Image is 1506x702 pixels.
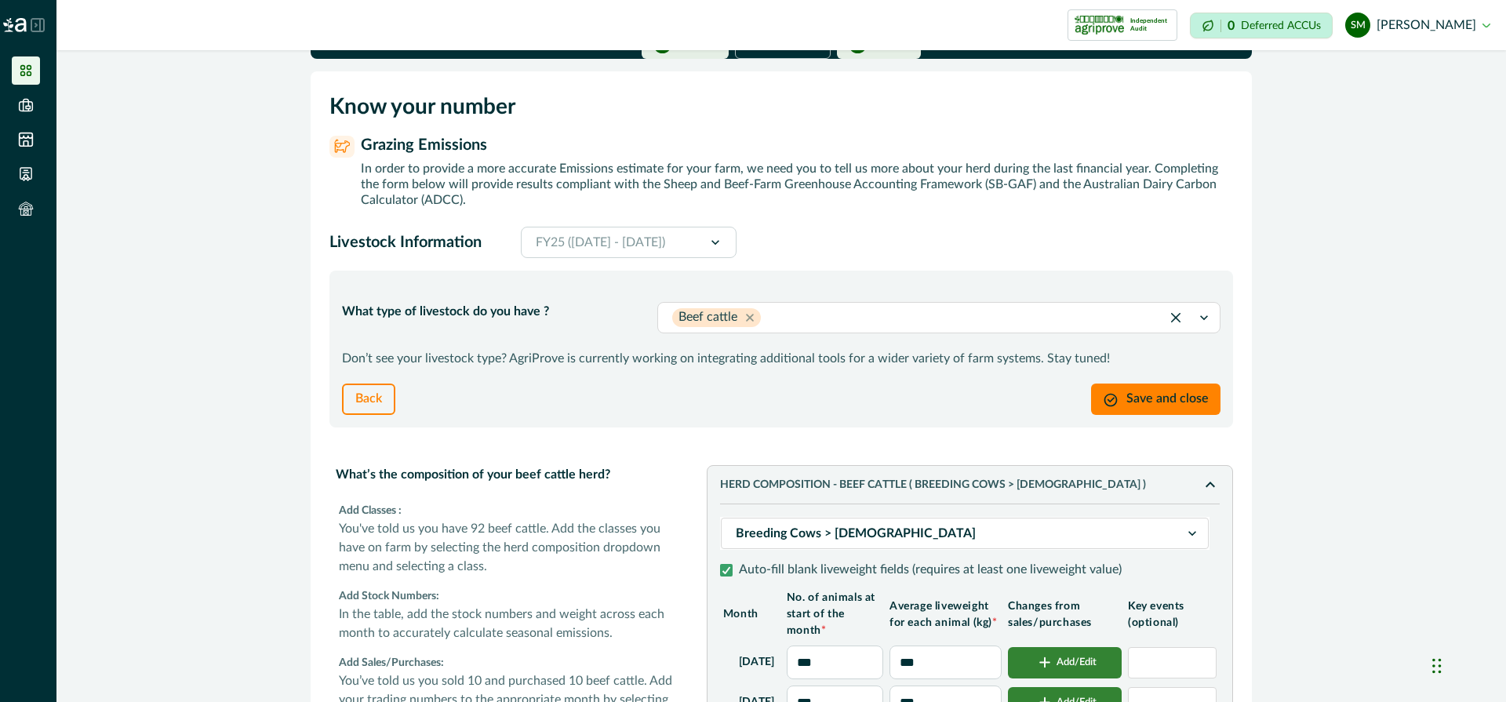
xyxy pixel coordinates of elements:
button: steve le moenic[PERSON_NAME] [1345,6,1490,44]
p: Add Classes : [339,503,688,519]
p: Auto-fill blank liveweight fields (requires at least one liveweight value) [739,562,1122,577]
p: Average liveweight for each animal (kg) [889,598,1002,631]
button: Back [342,384,395,415]
p: You've told us you have 92 beef cattle. Add the classes you have on farm by selecting the herd co... [339,519,688,576]
p: Independent Audit [1130,17,1170,33]
p: Livestock Information [329,233,482,252]
p: Know your number [329,90,1233,123]
div: Remove Beef cattle [742,310,758,326]
div: Clear selected options [1163,305,1188,330]
p: Key events (optional) [1128,598,1217,631]
p: [DATE] [739,654,774,671]
span: Beef cattle [678,310,737,325]
p: What type of livestock do you have ? [342,302,645,321]
p: Don’t see your livestock type? AgriProve is currently working on integrating additional tools for... [342,349,1220,368]
p: Deferred ACCUs [1241,20,1321,31]
button: certification logoIndependent Audit [1068,9,1177,41]
p: HERD COMPOSITION - Beef cattle ( Breeding Cows > [DEMOGRAPHIC_DATA] ) [720,478,1201,492]
p: In order to provide a more accurate Emissions estimate for your farm, we need you to tell us more... [361,161,1233,208]
img: certification logo [1075,13,1124,38]
img: Logo [3,18,27,32]
iframe: Chat Widget [1428,627,1506,702]
p: Month [723,606,780,623]
p: Add Sales/Purchases: [339,655,688,671]
p: What’s the composition of your beef cattle herd? [329,459,694,490]
button: Add/Edit [1008,647,1122,678]
button: HERD COMPOSITION - Beef cattle ( Breeding Cows > [DEMOGRAPHIC_DATA] ) [720,475,1220,494]
p: Grazing Emissions [361,136,487,155]
p: Add Stock Numbers: [339,588,688,605]
div: Drag [1432,642,1442,689]
p: 0 [1228,20,1235,32]
button: Save and close [1091,384,1220,415]
p: In the table, add the stock numbers and weight across each month to accurately calculate seasonal... [339,605,688,642]
p: No. of animals at start of the month [787,590,883,639]
p: Changes from sales/purchases [1008,598,1122,631]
